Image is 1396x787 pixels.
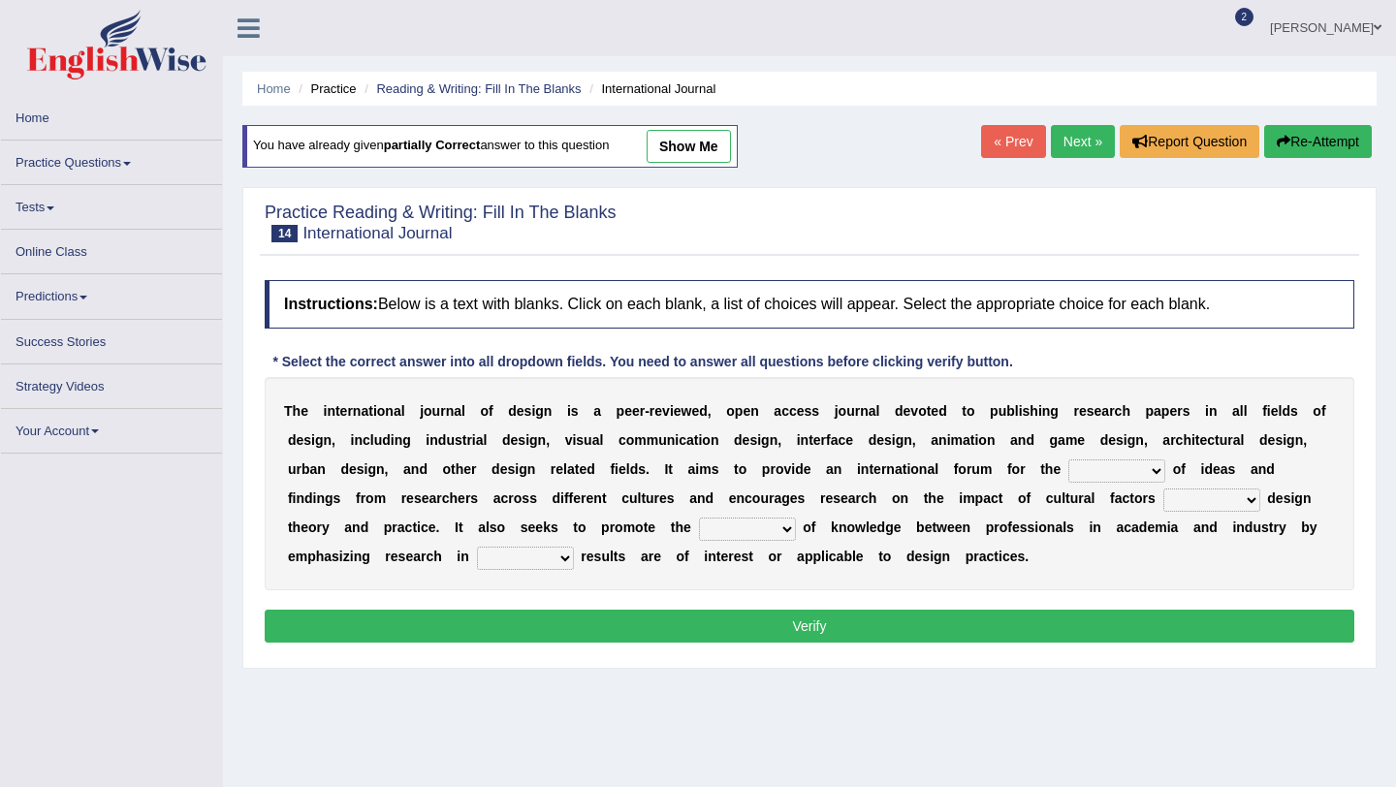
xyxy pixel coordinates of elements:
[691,403,699,419] b: e
[500,461,508,477] b: e
[726,403,735,419] b: o
[1042,403,1051,419] b: n
[734,432,743,448] b: d
[1,230,222,268] a: Online Class
[682,403,692,419] b: w
[1233,432,1241,448] b: a
[1321,403,1326,419] b: f
[761,432,770,448] b: g
[679,432,686,448] b: c
[967,403,975,419] b: o
[385,461,389,477] b: ,
[340,461,349,477] b: d
[517,403,524,419] b: e
[424,403,432,419] b: o
[686,432,694,448] b: a
[1095,403,1102,419] b: e
[947,432,951,448] b: i
[770,432,778,448] b: n
[1010,432,1018,448] b: a
[472,432,476,448] b: i
[1135,432,1144,448] b: n
[294,79,356,98] li: Practice
[323,403,327,419] b: i
[667,432,676,448] b: n
[970,432,975,448] b: t
[1015,403,1019,419] b: l
[531,403,535,419] b: i
[1244,403,1248,419] b: l
[502,432,511,448] b: d
[1116,432,1124,448] b: s
[585,79,715,98] li: International Journal
[572,432,576,448] b: i
[1,96,222,134] a: Home
[1240,403,1244,419] b: l
[927,403,932,419] b: t
[365,461,368,477] b: i
[419,461,428,477] b: d
[634,432,646,448] b: m
[293,403,301,419] b: h
[821,432,826,448] b: r
[265,204,617,242] h2: Practice Reading & Writing: Fill In The Blanks
[429,432,438,448] b: n
[351,432,355,448] b: i
[507,461,515,477] b: s
[555,461,563,477] b: e
[1006,403,1015,419] b: b
[461,403,465,419] b: l
[981,125,1045,158] a: « Prev
[376,461,385,477] b: n
[638,461,646,477] b: s
[303,432,311,448] b: s
[1050,432,1059,448] b: g
[813,432,821,448] b: e
[1,274,222,312] a: Predictions
[962,403,967,419] b: t
[271,225,298,242] span: 14
[1018,432,1027,448] b: n
[831,432,839,448] b: a
[1195,432,1200,448] b: t
[296,461,301,477] b: r
[668,461,673,477] b: t
[619,461,626,477] b: e
[645,403,650,419] b: -
[698,432,702,448] b: i
[1,185,222,223] a: Tests
[826,432,831,448] b: f
[1058,432,1065,448] b: a
[451,461,456,477] b: t
[811,403,819,419] b: s
[855,403,860,419] b: r
[1108,432,1116,448] b: e
[1077,432,1085,448] b: e
[301,403,308,419] b: e
[835,403,839,419] b: j
[518,432,525,448] b: s
[454,403,461,419] b: a
[951,432,963,448] b: m
[702,432,711,448] b: o
[455,432,462,448] b: s
[446,403,455,419] b: n
[650,403,654,419] b: r
[904,432,912,448] b: n
[1161,403,1170,419] b: p
[615,461,619,477] b: i
[284,403,293,419] b: T
[394,403,401,419] b: a
[918,403,927,419] b: o
[910,403,918,419] b: v
[846,403,855,419] b: u
[538,432,547,448] b: n
[368,403,373,419] b: t
[797,432,801,448] b: i
[1191,432,1195,448] b: i
[376,81,581,96] a: Reading & Writing: Fill In The Blanks
[527,461,536,477] b: n
[443,461,452,477] b: o
[587,461,595,477] b: d
[571,403,579,419] b: s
